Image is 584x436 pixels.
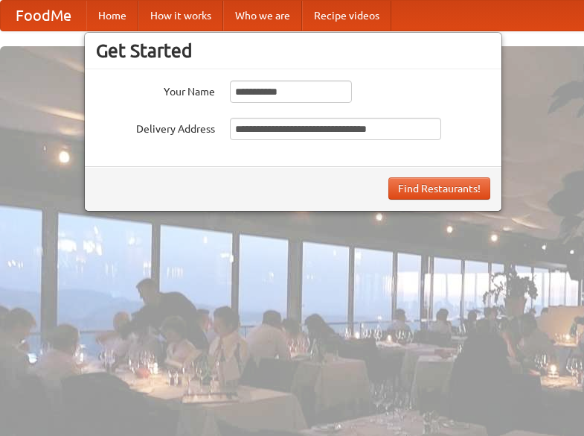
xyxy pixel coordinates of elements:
label: Delivery Address [96,118,215,136]
a: How it works [138,1,223,31]
a: Who we are [223,1,302,31]
a: Home [86,1,138,31]
a: FoodMe [1,1,86,31]
a: Recipe videos [302,1,391,31]
button: Find Restaurants! [388,177,490,200]
label: Your Name [96,80,215,99]
h3: Get Started [96,40,490,62]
